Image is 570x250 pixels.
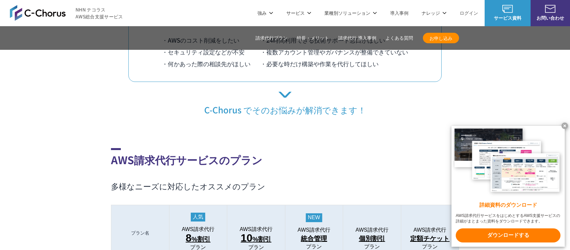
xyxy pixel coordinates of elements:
img: AWS総合支援サービス C-Chorus サービス資料 [502,5,513,13]
span: 8 [186,232,192,244]
span: AWS請求代行 [356,227,388,233]
h3: 多様なニーズに対応したオススメのプラン [111,181,459,192]
span: %割引 [241,233,271,244]
a: ログイン [460,10,478,16]
a: よくある質問 [385,35,413,42]
span: 10 [241,232,252,244]
a: 請求代行 導入事例 [338,35,376,42]
span: 定額チケット [410,233,449,244]
p: サービス [286,10,311,16]
span: AWS請求代行 [240,226,273,232]
img: お問い合わせ [545,5,556,13]
span: AWS請求代行 [297,227,330,233]
x-t: 詳細資料のダウンロード [456,202,560,209]
a: 特長・メリット [297,35,329,42]
a: 請求代行プラン [255,35,288,42]
li: ・複数アカウント管理やガバナンスが整備できていない [260,46,408,58]
p: 業種別ソリューション [324,10,377,16]
a: 詳細資料のダウンロード AWS請求代行サービスをはじめとするAWS支援サービスの詳細がまとまった資料をダウンロードできます。 ダウンロードする [451,126,565,247]
span: お申し込み [423,35,459,42]
li: ・何かあった際の相談先がほしい [162,58,260,69]
a: お申し込み [423,33,459,43]
span: サービス資料 [485,14,531,21]
li: ・セキュリティ設定などが不安 [162,46,260,58]
li: ・必要な時だけ構築や作業を代行してほしい [260,58,408,69]
li: ・24時間利用できる技術サポート窓口がほしい [260,34,408,46]
p: ナレッジ [422,10,447,16]
span: 個別割引 [359,233,385,244]
a: AWS請求代行 統合管理プラン [289,227,340,250]
a: 導入事例 [390,10,408,16]
span: プラン [364,244,380,250]
li: ・AWSのコスト削減をしたい [162,34,260,46]
p: C-Chorus でそのお悩みが解消できます！ [111,92,459,115]
x-t: AWS請求代行サービスをはじめとするAWS支援サービスの詳細がまとまった資料をダウンロードできます。 [456,213,560,224]
x-t: ダウンロードする [456,228,560,242]
p: 強み [257,10,273,16]
h2: AWS請求代行サービスのプラン [111,148,459,167]
span: AWS請求代行 [182,226,214,232]
span: お問い合わせ [531,14,570,21]
span: 統合管理 [301,233,327,244]
span: NHN テコラス AWS総合支援サービス [76,6,123,20]
a: AWS請求代行 定額チケットプラン [405,227,455,250]
a: AWS請求代行 個別割引プラン [346,227,397,250]
span: %割引 [186,233,211,244]
span: プラン [306,244,322,250]
img: AWS総合支援サービス C-Chorus [10,5,66,21]
span: AWS請求代行 [413,227,446,233]
span: プラン [422,244,438,250]
a: AWS総合支援サービス C-Chorus NHN テコラスAWS総合支援サービス [10,5,123,21]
